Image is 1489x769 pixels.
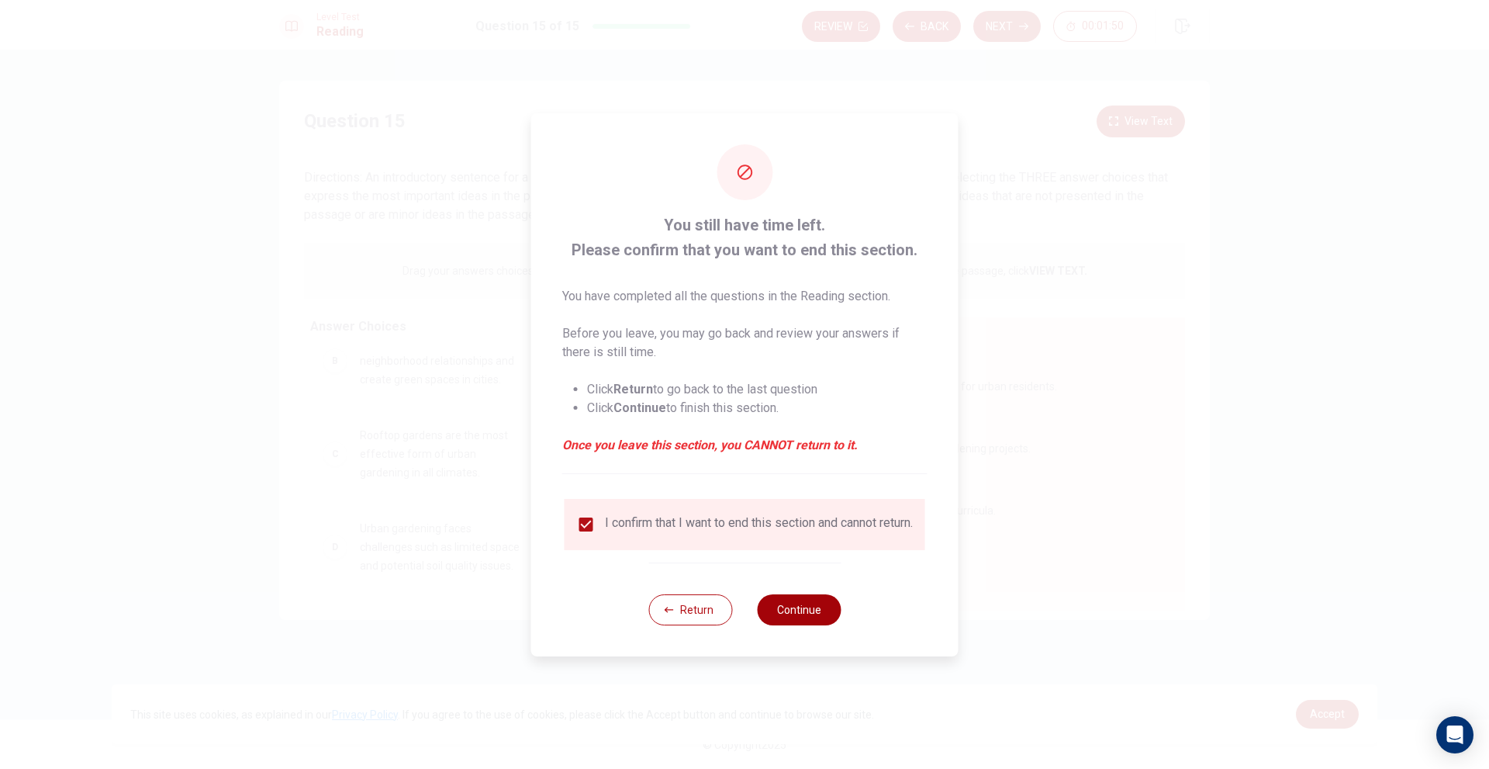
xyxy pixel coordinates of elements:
[613,400,666,415] strong: Continue
[562,213,928,262] span: You still have time left. Please confirm that you want to end this section.
[613,382,653,397] strong: Return
[587,380,928,399] li: Click to go back to the last question
[562,436,928,455] em: Once you leave this section, you CANNOT return to it.
[562,287,928,306] p: You have completed all the questions in the Reading section.
[1436,716,1473,753] div: Open Intercom Messenger
[587,399,928,417] li: Click to finish this section.
[562,324,928,362] p: Before you leave, you may go back and review your answers if there is still time.
[648,594,732,625] button: Return
[757,594,841,625] button: Continue
[605,515,913,534] div: I confirm that I want to end this section and cannot return.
